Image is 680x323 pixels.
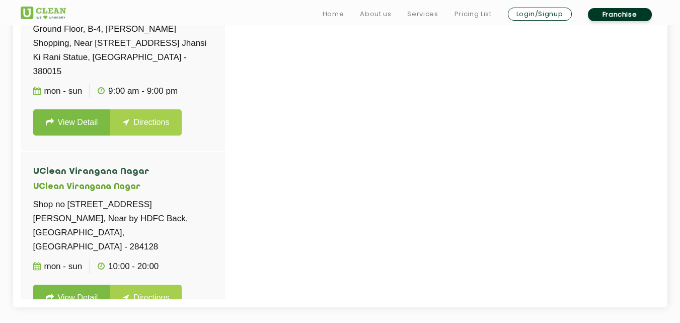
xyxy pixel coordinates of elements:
h4: UClean Virangana Nagar [33,167,212,177]
a: Login/Signup [508,8,572,21]
p: Mon - Sun [33,260,83,274]
p: 9:00 AM - 9:00 PM [98,84,178,98]
h5: UClean Virangana Nagar [33,182,212,192]
a: About us [360,8,391,20]
a: View Detail [33,285,111,311]
a: Directions [110,285,182,311]
a: Home [323,8,344,20]
img: UClean Laundry and Dry Cleaning [21,7,66,19]
a: Directions [110,109,182,136]
a: Franchise [588,8,652,21]
a: Pricing List [455,8,492,20]
a: View Detail [33,109,111,136]
p: Ground Floor, B-4, [PERSON_NAME] Shopping, Near [STREET_ADDRESS] Jhansi Ki Rani Statue, [GEOGRAPH... [33,22,212,79]
p: Shop no [STREET_ADDRESS][PERSON_NAME], Near by HDFC Back, [GEOGRAPHIC_DATA], [GEOGRAPHIC_DATA] - ... [33,198,212,254]
p: 10:00 - 20:00 [98,260,159,274]
a: Services [407,8,438,20]
p: Mon - Sun [33,84,83,98]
